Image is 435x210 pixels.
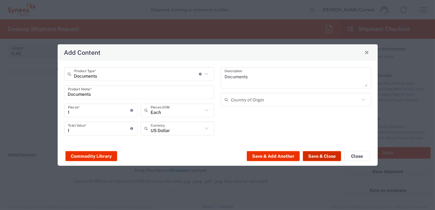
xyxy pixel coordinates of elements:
[65,151,117,161] button: Commodity Library
[303,151,341,161] button: Save & Close
[64,48,101,57] h4: Add Content
[247,151,300,161] button: Save & Add Another
[362,48,371,57] button: Close
[344,151,370,161] button: Close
